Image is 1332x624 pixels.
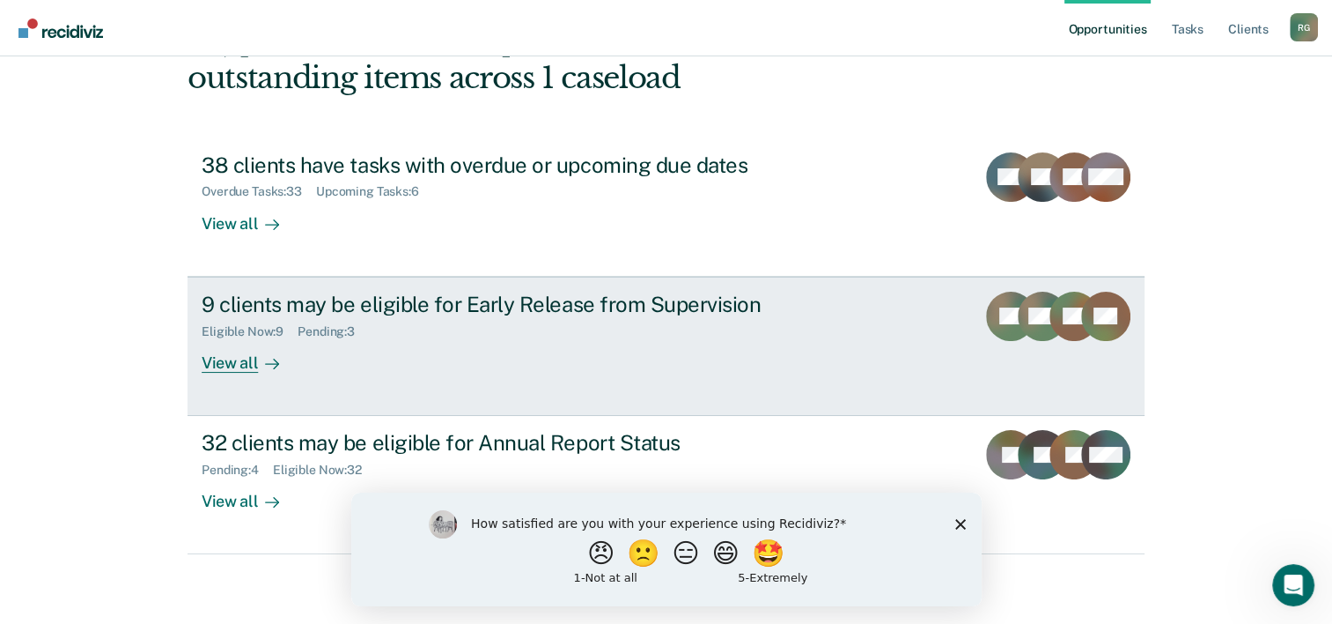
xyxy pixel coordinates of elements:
[202,199,300,234] div: View all
[202,338,300,373] div: View all
[202,478,300,512] div: View all
[188,24,953,96] div: Hi, [PERSON_NAME]. We’ve found some outstanding items across 1 caseload
[1290,13,1318,41] div: R G
[188,416,1144,554] a: 32 clients may be eligible for Annual Report StatusPending:4Eligible Now:32View all
[202,292,820,317] div: 9 clients may be eligible for Early Release from Supervision
[188,277,1144,416] a: 9 clients may be eligible for Early Release from SupervisionEligible Now:9Pending:3View all
[298,324,369,339] div: Pending : 3
[188,138,1144,277] a: 38 clients have tasks with overdue or upcoming due datesOverdue Tasks:33Upcoming Tasks:6View all
[202,463,273,478] div: Pending : 4
[1290,13,1318,41] button: Profile dropdown button
[202,430,820,456] div: 32 clients may be eligible for Annual Report Status
[1272,564,1314,606] iframe: Intercom live chat
[202,324,298,339] div: Eligible Now : 9
[273,463,376,478] div: Eligible Now : 32
[351,493,982,606] iframe: Survey by Kim from Recidiviz
[202,152,820,178] div: 38 clients have tasks with overdue or upcoming due dates
[18,19,103,38] img: Recidiviz
[202,184,316,199] div: Overdue Tasks : 33
[316,184,433,199] div: Upcoming Tasks : 6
